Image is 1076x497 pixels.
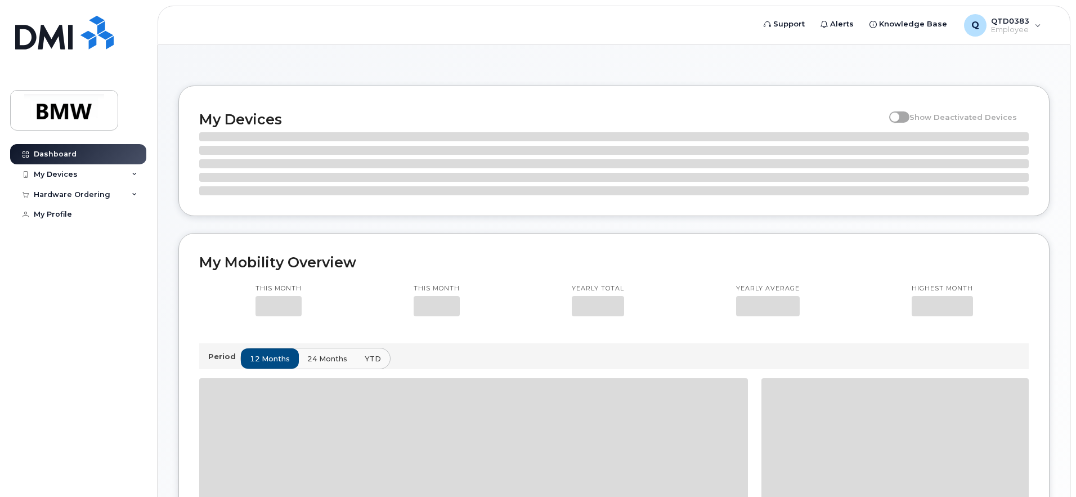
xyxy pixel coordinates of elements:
span: YTD [365,353,381,364]
p: Highest month [912,284,973,293]
p: Period [208,351,240,362]
p: This month [255,284,302,293]
h2: My Devices [199,111,884,128]
p: This month [414,284,460,293]
span: 24 months [307,353,347,364]
span: Show Deactivated Devices [909,113,1017,122]
h2: My Mobility Overview [199,254,1029,271]
p: Yearly average [736,284,800,293]
input: Show Deactivated Devices [889,106,898,115]
p: Yearly total [572,284,624,293]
